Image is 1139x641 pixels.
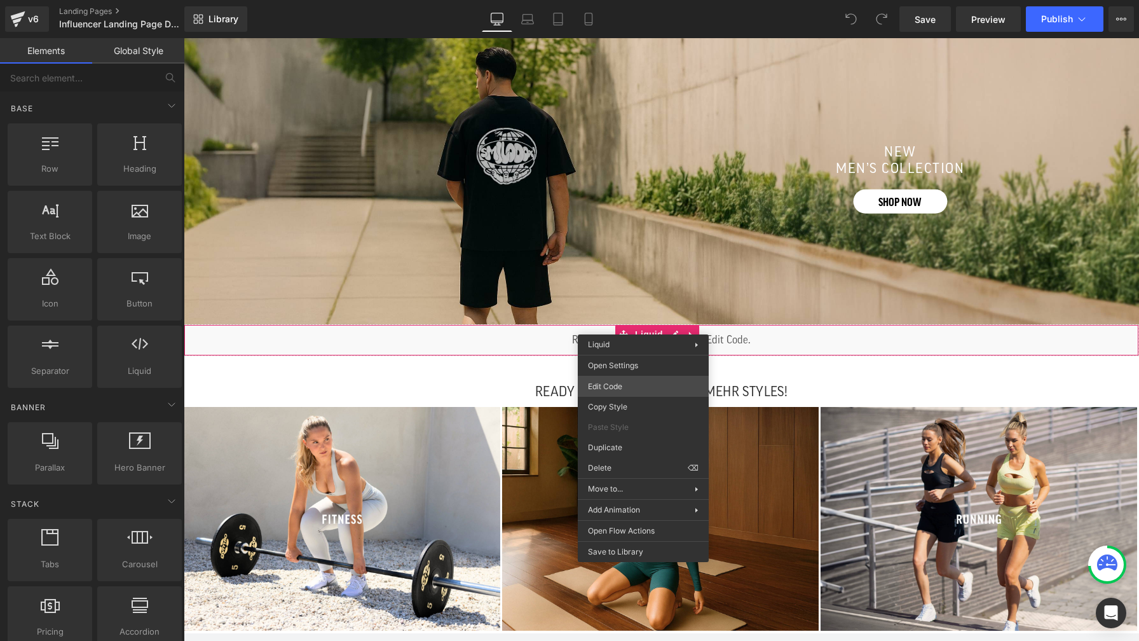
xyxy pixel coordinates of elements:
span: Row [11,162,88,176]
span: Paste Style [588,422,699,433]
span: Liquid [588,340,610,349]
span: Hero Banner [101,461,178,474]
span: Image [101,230,178,243]
span: Add Animation [588,504,695,516]
button: Undo [838,6,864,32]
span: Pricing [11,625,88,638]
span: Liquid [101,364,178,378]
div: v6 [25,11,41,27]
span: Copy Style [588,401,699,413]
span: Delete [588,462,688,474]
span: SHOP NOW [695,153,738,175]
a: Desktop [482,6,512,32]
span: Duplicate [588,442,699,453]
span: Publish [1041,14,1073,24]
a: Global Style [92,38,184,64]
a: Mobile [573,6,604,32]
span: Save [915,13,936,26]
a: v6 [5,6,49,32]
span: Tabs [11,558,88,571]
span: Edit Code [588,381,699,392]
span: Parallax [11,461,88,474]
span: Move to... [588,483,695,495]
span: Button [101,297,178,310]
span: Liquid [448,287,482,306]
span: Stack [10,498,41,510]
a: New Library [184,6,247,32]
span: Save to Library [588,546,699,558]
span: Carousel [101,558,178,571]
span: Open Flow Actions [588,525,699,537]
span: Influencer Landing Page Dev TopoTest [59,19,181,29]
font: new [700,106,733,120]
span: Accordion [101,625,178,638]
span: Heading [101,162,178,176]
button: More [1108,6,1134,32]
span: Base [10,102,34,114]
a: Landing Pages [59,6,205,17]
span: Text Block [11,230,88,243]
a: Preview [956,6,1021,32]
span: Preview [971,13,1006,26]
span: Library [208,13,238,25]
span: Icon [11,297,88,310]
font: men’s collection [652,123,781,137]
button: Publish [1026,6,1103,32]
span: ⌫ [688,462,699,474]
a: Laptop [512,6,543,32]
a: Tablet [543,6,573,32]
a: Expand / Collapse [499,287,515,306]
button: Redo [869,6,894,32]
span: Banner [10,401,47,413]
div: Open Intercom Messenger [1096,598,1126,628]
span: Open Settings [588,360,699,371]
a: SHOP NOW [669,151,763,176]
span: Separator [11,364,88,378]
